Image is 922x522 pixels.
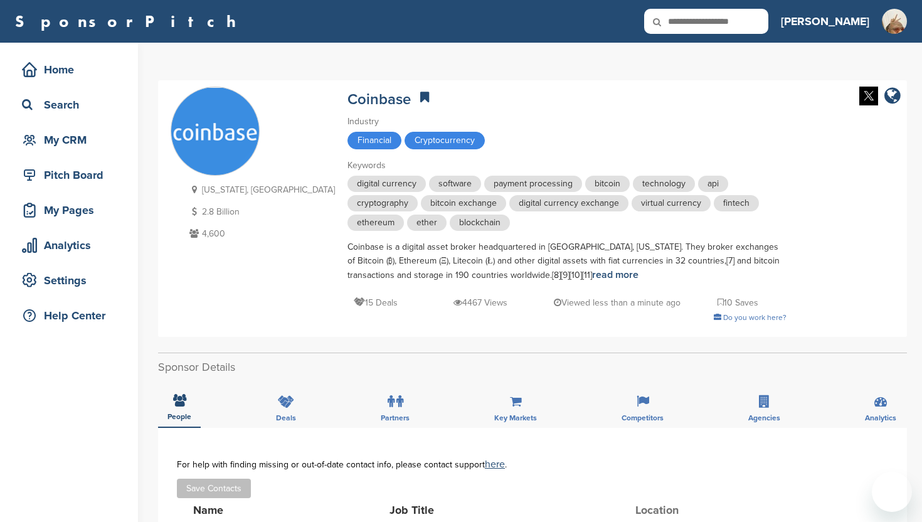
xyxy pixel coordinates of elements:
span: bitcoin exchange [421,195,506,211]
a: read more [592,269,639,281]
p: Viewed less than a minute ago [554,295,681,311]
div: Help Center [19,304,125,327]
span: payment processing [484,176,582,192]
a: Search [13,90,125,119]
span: fintech [714,195,759,211]
div: Name [193,504,331,516]
div: My Pages [19,199,125,221]
a: here [485,458,505,471]
div: Analytics [19,234,125,257]
img: Sponsorpitch & Coinbase [171,88,259,176]
a: Coinbase [347,90,411,109]
span: Financial [347,132,401,149]
h2: Sponsor Details [158,359,907,376]
div: Job Title [389,504,578,516]
div: For help with finding missing or out-of-date contact info, please contact support . [177,459,888,469]
span: Competitors [622,414,664,422]
h3: [PERSON_NAME] [781,13,869,30]
div: Pitch Board [19,164,125,186]
div: Settings [19,269,125,292]
span: ether [407,215,447,231]
span: Agencies [748,414,780,422]
a: company link [884,87,901,107]
p: 15 Deals [354,295,398,311]
span: bitcoin [585,176,630,192]
span: cryptography [347,195,418,211]
iframe: Button to launch messaging window [872,472,912,512]
p: 4467 Views [453,295,507,311]
div: Home [19,58,125,81]
span: digital currency [347,176,426,192]
p: 10 Saves [718,295,758,311]
div: Coinbase is a digital asset broker headquartered in [GEOGRAPHIC_DATA], [US_STATE]. They broker ex... [347,240,787,282]
span: technology [633,176,695,192]
a: Settings [13,266,125,295]
span: digital currency exchange [509,195,628,211]
a: [PERSON_NAME] [781,8,869,35]
a: Pitch Board [13,161,125,189]
p: 2.8 Billion [186,204,335,220]
img: Twitter white [859,87,878,105]
span: Partners [381,414,410,422]
a: Analytics [13,231,125,260]
span: blockchain [450,215,510,231]
span: ethereum [347,215,404,231]
button: Save Contacts [177,479,251,498]
span: Analytics [865,414,896,422]
span: People [167,413,191,420]
a: SponsorPitch [15,13,244,29]
div: My CRM [19,129,125,151]
span: api [698,176,728,192]
span: Cryptocurrency [405,132,485,149]
div: Location [635,504,729,516]
a: My Pages [13,196,125,225]
span: Key Markets [494,414,537,422]
p: 4,600 [186,226,335,242]
span: Deals [276,414,296,422]
a: Do you work here? [714,313,787,322]
div: Search [19,93,125,116]
a: Help Center [13,301,125,330]
a: Home [13,55,125,84]
span: virtual currency [632,195,711,211]
div: Industry [347,115,787,129]
span: software [429,176,481,192]
div: Keywords [347,159,787,173]
a: My CRM [13,125,125,154]
p: [US_STATE], [GEOGRAPHIC_DATA] [186,182,335,198]
span: Do you work here? [723,313,787,322]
